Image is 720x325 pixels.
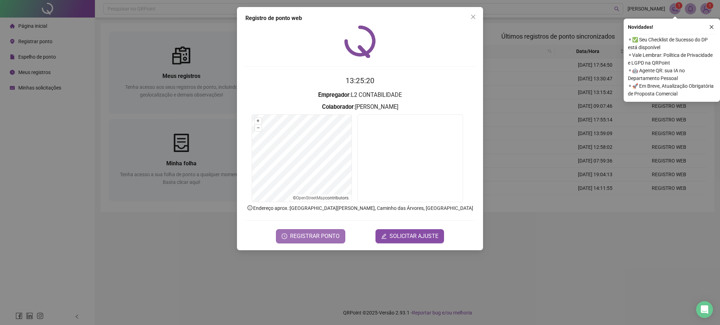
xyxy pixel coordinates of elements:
span: Novidades ! [628,23,653,31]
button: editSOLICITAR AJUSTE [375,229,444,243]
span: info-circle [247,205,253,211]
div: Open Intercom Messenger [696,301,713,318]
time: 13:25:20 [346,77,374,85]
span: REGISTRAR PONTO [290,232,340,240]
span: ⚬ 🤖 Agente QR: sua IA no Departamento Pessoal [628,67,716,82]
li: © contributors. [293,195,349,200]
h3: : L2 CONTABILIDADE [245,91,475,100]
span: close [470,14,476,20]
img: QRPoint [344,25,376,58]
p: Endereço aprox. : [GEOGRAPHIC_DATA][PERSON_NAME], Caminho das Árvores, [GEOGRAPHIC_DATA] [245,204,475,212]
span: close [709,25,714,29]
button: Close [468,11,479,22]
span: clock-circle [282,233,287,239]
button: REGISTRAR PONTO [276,229,345,243]
a: OpenStreetMap [296,195,325,200]
strong: Colaborador [322,104,354,110]
button: – [255,125,262,131]
div: Registro de ponto web [245,14,475,22]
span: SOLICITAR AJUSTE [390,232,438,240]
strong: Empregador [318,92,349,98]
span: edit [381,233,387,239]
span: ⚬ 🚀 Em Breve, Atualização Obrigatória de Proposta Comercial [628,82,716,98]
span: ⚬ Vale Lembrar: Política de Privacidade e LGPD na QRPoint [628,51,716,67]
h3: : [PERSON_NAME] [245,102,475,112]
button: + [255,118,262,124]
span: ⚬ ✅ Seu Checklist de Sucesso do DP está disponível [628,36,716,51]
